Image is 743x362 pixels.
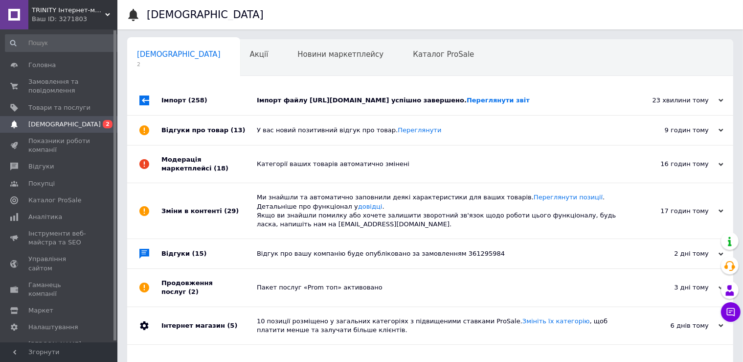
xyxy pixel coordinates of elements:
span: Маркет [28,306,53,315]
div: Відгук про вашу компанію буде опубліковано за замовленням 361295984 [257,249,626,258]
span: TRINITY Інтернет-магазин www.trinitys.com.ua [32,6,105,15]
span: Акції [250,50,269,59]
div: 16 годин тому [626,160,723,169]
div: Пакет послуг «Prom топ» активовано [257,283,626,292]
div: Інтернет магазин [161,307,257,344]
div: 6 днів тому [626,321,723,330]
h1: [DEMOGRAPHIC_DATA] [147,9,264,21]
span: Головна [28,61,56,70]
span: [DEMOGRAPHIC_DATA] [137,50,221,59]
div: 2 дні тому [626,249,723,258]
div: 23 хвилини тому [626,96,723,105]
span: Товари та послуги [28,103,90,112]
a: Переглянути позиції [534,193,603,201]
span: Каталог ProSale [28,196,81,205]
div: Ми знайшли та автоматично заповнили деякі характеристики для ваших товарів. . Детальніше про функ... [257,193,626,229]
div: Ваш ID: 3271803 [32,15,117,24]
span: 2 [103,120,113,128]
span: (18) [214,165,228,172]
div: Модерація маркетплейсі [161,145,257,183]
span: 2 [137,61,221,68]
div: 10 позиції розміщено у загальних категоріях з підвищеними ставками ProSale. , щоб платити менше т... [257,317,626,335]
a: Змініть їх категорію [522,317,590,325]
span: (13) [231,126,246,134]
div: 9 годин тому [626,126,723,135]
span: (2) [188,288,199,295]
span: Управління сайтом [28,255,90,272]
div: Відгуки [161,239,257,268]
div: Імпорт файлу [URL][DOMAIN_NAME] успішно завершено. [257,96,626,105]
span: Налаштування [28,323,78,332]
input: Пошук [5,34,121,52]
span: Показники роботи компанії [28,137,90,154]
span: Замовлення та повідомлення [28,77,90,95]
div: 17 годин тому [626,207,723,216]
div: Відгуки про товар [161,116,257,145]
div: У вас новий позитивний відгук про товар. [257,126,626,135]
span: (258) [188,97,207,104]
span: Відгуки [28,162,54,171]
span: (29) [224,207,239,215]
div: Зміни в контенті [161,183,257,239]
button: Чат з покупцем [721,302,741,322]
span: Аналітика [28,213,62,221]
span: Каталог ProSale [413,50,474,59]
span: Інструменти веб-майстра та SEO [28,229,90,247]
a: Переглянути [398,126,441,134]
span: Новини маркетплейсу [297,50,383,59]
span: Гаманець компанії [28,281,90,298]
span: [DEMOGRAPHIC_DATA] [28,120,101,129]
div: 3 дні тому [626,283,723,292]
div: Імпорт [161,86,257,115]
span: (15) [192,250,207,257]
a: довідці [358,203,383,210]
div: Категорії ваших товарів автоматично змінені [257,160,626,169]
div: Продовження послуг [161,269,257,306]
span: Покупці [28,179,55,188]
a: Переглянути звіт [467,97,530,104]
span: (5) [227,322,237,329]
